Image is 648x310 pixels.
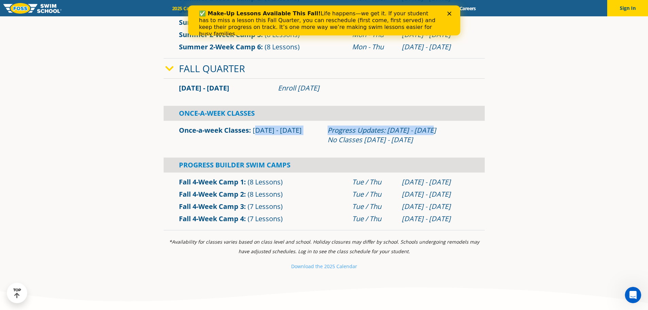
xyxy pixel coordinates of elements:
[179,177,244,186] a: Fall 4-Week Camp 1
[248,190,283,199] span: (8 Lessons)
[169,239,479,255] i: *Availability for classes varies based on class level and school. Holiday closures may differ by ...
[402,190,469,199] div: [DATE] - [DATE]
[352,214,395,224] div: Tue / Thu
[360,5,432,12] a: Swim Like [PERSON_NAME]
[352,42,395,52] div: Mon - Thu
[453,5,482,12] a: Careers
[248,214,283,223] span: (7 Lessons)
[402,42,469,52] div: [DATE] - [DATE]
[166,5,209,12] a: 2025 Calendar
[432,5,453,12] a: Blog
[352,190,395,199] div: Tue / Thu
[352,177,395,187] div: Tue / Thu
[237,5,297,12] a: Swim Path® Program
[179,18,261,27] a: Summer 2-Week Camp 4
[402,202,469,211] div: [DATE] - [DATE]
[259,6,266,10] div: Close
[265,42,300,51] span: (8 Lessons)
[179,30,261,39] a: Summer 2-Week Camp 5
[179,214,244,223] a: Fall 4-Week Camp 4
[253,126,302,135] span: [DATE] - [DATE]
[179,202,244,211] a: Fall 4-Week Camp 3
[164,106,485,121] div: Once-A-Week Classes
[320,263,357,270] small: e 2025 Calendar
[291,263,320,270] small: Download th
[297,5,360,12] a: About [PERSON_NAME]
[179,190,244,199] a: Fall 4-Week Camp 2
[179,62,245,75] a: Fall Quarter
[11,5,133,11] b: ✅ Make-Up Lessons Available This Fall!
[188,5,460,35] iframe: Intercom live chat banner
[164,158,485,173] div: Progress Builder Swim Camps
[248,177,283,186] span: (8 Lessons)
[625,287,641,303] iframe: Intercom live chat
[11,5,250,32] div: Life happens—we get it. If your student has to miss a lesson this Fall Quarter, you can reschedul...
[265,30,300,39] span: (8 Lessons)
[328,126,469,145] div: Progress Updates: [DATE] - [DATE] No Classes [DATE] - [DATE]
[3,3,62,14] img: FOSS Swim School Logo
[179,42,261,51] a: Summer 2-Week Camp 6
[352,202,395,211] div: Tue / Thu
[291,263,357,270] a: Download the 2025 Calendar
[402,177,469,187] div: [DATE] - [DATE]
[13,288,21,298] div: TOP
[179,83,229,93] span: [DATE] - [DATE]
[402,214,469,224] div: [DATE] - [DATE]
[179,126,249,135] a: Once-a-week Classes
[278,83,469,93] div: Enroll [DATE]
[248,202,283,211] span: (7 Lessons)
[209,5,237,12] a: Schools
